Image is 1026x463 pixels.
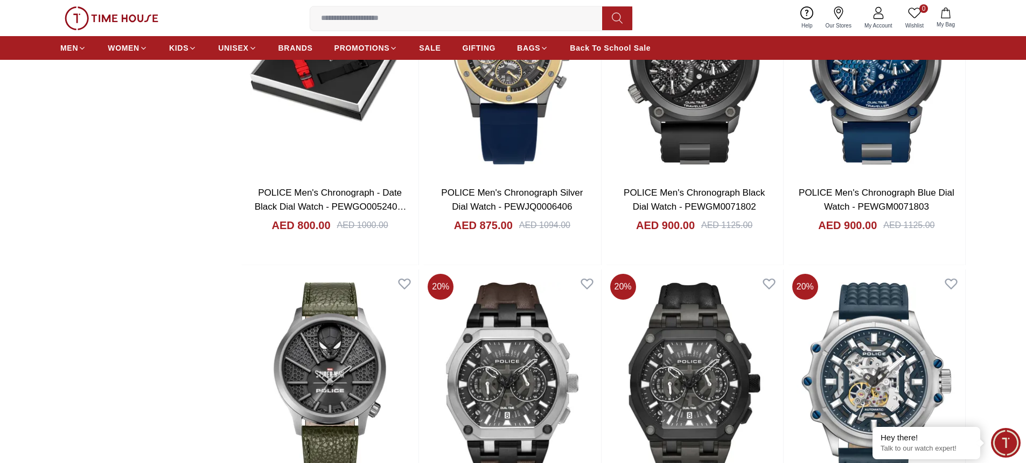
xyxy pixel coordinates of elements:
a: MEN [60,38,86,58]
a: POLICE Men's Chronograph - Date Black Dial Watch - PEWGO0052402-SET [255,188,407,225]
a: BAGS [517,38,548,58]
div: Chat Widget [991,428,1021,458]
span: PROMOTIONS [334,43,390,53]
h4: AED 900.00 [818,218,877,233]
a: BRANDS [278,38,313,58]
a: SALE [419,38,441,58]
a: Help [795,4,819,32]
span: KIDS [169,43,189,53]
div: AED 1125.00 [883,219,934,232]
span: UNISEX [218,43,248,53]
span: Our Stores [821,22,856,30]
a: KIDS [169,38,197,58]
div: AED 1094.00 [519,219,570,232]
h4: AED 875.00 [454,218,513,233]
span: My Account [860,22,897,30]
span: BRANDS [278,43,313,53]
span: Wishlist [901,22,928,30]
span: 20 % [428,274,453,300]
a: Our Stores [819,4,858,32]
a: Back To School Sale [570,38,651,58]
div: AED 1000.00 [337,219,388,232]
span: SALE [419,43,441,53]
div: Hey there! [881,432,972,443]
span: 0 [919,4,928,13]
img: ... [65,6,158,30]
span: 20 % [792,274,818,300]
a: POLICE Men's Chronograph Black Dial Watch - PEWGM0071802 [624,188,765,212]
a: UNISEX [218,38,256,58]
a: GIFTING [462,38,495,58]
span: Back To School Sale [570,43,651,53]
span: GIFTING [462,43,495,53]
button: My Bag [930,5,961,31]
h4: AED 900.00 [636,218,695,233]
div: AED 1125.00 [701,219,752,232]
span: BAGS [517,43,540,53]
h4: AED 800.00 [272,218,331,233]
span: MEN [60,43,78,53]
span: 20 % [610,274,636,300]
span: Help [797,22,817,30]
a: WOMEN [108,38,148,58]
span: My Bag [932,20,959,29]
span: WOMEN [108,43,139,53]
a: POLICE Men's Chronograph Blue Dial Watch - PEWGM0071803 [799,188,954,212]
a: PROMOTIONS [334,38,398,58]
a: 0Wishlist [899,4,930,32]
a: POLICE Men's Chronograph Silver Dial Watch - PEWJQ0006406 [441,188,583,212]
p: Talk to our watch expert! [881,444,972,453]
